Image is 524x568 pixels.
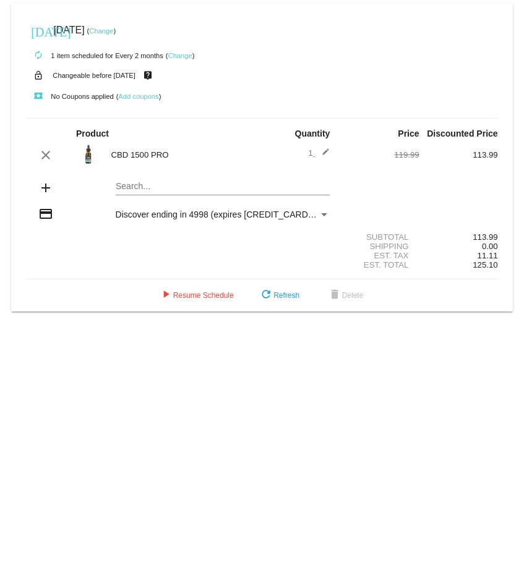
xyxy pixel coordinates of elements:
[89,27,113,35] a: Change
[259,291,299,300] span: Refresh
[341,251,419,260] div: Est. Tax
[38,148,53,163] mat-icon: clear
[315,148,330,163] mat-icon: edit
[53,25,84,35] span: [DATE]
[31,89,46,104] mat-icon: local_play
[31,67,46,83] mat-icon: lock_open
[116,210,340,219] span: Discover ending in 4998 (expires [CREDIT_CARD_DATA])
[87,27,116,35] small: ( )
[341,232,419,242] div: Subtotal
[26,52,163,59] small: 1 item scheduled for Every 2 months
[105,150,262,159] div: CBD 1500 PRO
[341,242,419,251] div: Shipping
[327,291,364,300] span: Delete
[148,284,244,307] button: Resume Schedule
[478,251,498,260] span: 11.11
[116,93,161,100] small: ( )
[341,150,419,159] div: 119.99
[473,260,497,269] span: 125.10
[31,48,46,63] mat-icon: autorenew
[427,129,497,138] strong: Discounted Price
[116,210,330,219] mat-select: Payment Method
[158,291,234,300] span: Resume Schedule
[259,288,273,303] mat-icon: refresh
[38,206,53,221] mat-icon: credit_card
[482,242,498,251] span: 0.00
[26,93,113,100] small: No Coupons applied
[295,129,330,138] strong: Quantity
[308,148,330,158] span: 1
[116,182,330,192] input: Search...
[398,129,419,138] strong: Price
[419,150,498,159] div: 113.99
[76,142,101,166] img: CBD-1500-PRO-09252019.jpg
[158,288,173,303] mat-icon: play_arrow
[166,52,195,59] small: ( )
[419,232,498,242] div: 113.99
[140,67,155,83] mat-icon: live_help
[341,260,419,269] div: Est. Total
[168,52,192,59] a: Change
[38,180,53,195] mat-icon: add
[317,284,374,307] button: Delete
[31,23,46,38] mat-icon: [DATE]
[327,288,342,303] mat-icon: delete
[249,284,309,307] button: Refresh
[118,93,158,100] a: Add coupons
[53,72,135,79] small: Changeable before [DATE]
[76,129,109,138] strong: Product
